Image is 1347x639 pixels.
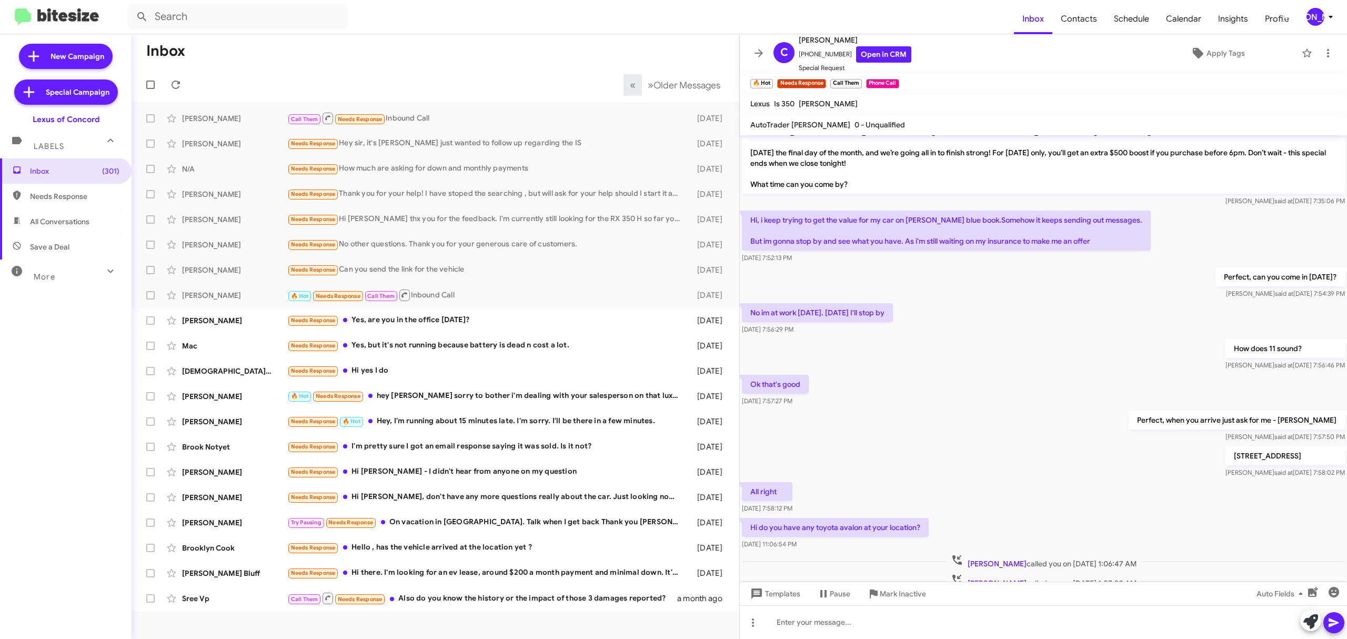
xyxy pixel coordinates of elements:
span: 🔥 Hot [291,293,309,299]
span: Needs Response [291,443,336,450]
div: Brook Notyet [182,442,287,452]
div: [DATE] [686,290,731,301]
div: [PERSON_NAME] [182,138,287,149]
div: [DATE] [686,189,731,199]
div: [DATE] [686,543,731,553]
div: [PERSON_NAME] [182,239,287,250]
span: called you on [DATE] 1:06:47 AM [947,554,1141,569]
button: Next [641,74,727,96]
div: Hi [PERSON_NAME] - I didn't hear from anyone on my question [287,466,686,478]
div: [PERSON_NAME] [182,315,287,326]
div: [DATE] [686,416,731,427]
span: [PERSON_NAME] [DATE] 7:35:06 PM [1225,197,1345,205]
span: AutoTrader [PERSON_NAME] [750,120,850,129]
span: [PHONE_NUMBER] [799,46,911,63]
button: Previous [624,74,642,96]
button: Apply Tags [1138,44,1296,63]
p: [STREET_ADDRESS] [1225,446,1345,465]
button: Mark Inactive [859,584,934,603]
span: Needs Response [291,191,336,197]
div: [PERSON_NAME] [182,189,287,199]
a: New Campaign [19,44,113,69]
span: Labels [34,142,64,151]
p: Hi [PERSON_NAME] it's [PERSON_NAME], Sales Manager at Lexus of [GEOGRAPHIC_DATA]. Thanks again fo... [742,122,1345,194]
div: [DATE] [686,113,731,124]
span: Special Request [799,63,911,73]
span: Needs Response [291,468,336,475]
span: Is 350 [774,99,795,108]
span: Needs Response [291,367,336,374]
span: Needs Response [291,241,336,248]
span: Needs Response [30,191,119,202]
span: (301) [102,166,119,176]
div: [PERSON_NAME] [182,265,287,275]
div: Hi yes I do [287,365,686,377]
p: How does 11 sound? [1225,339,1345,358]
span: Needs Response [291,342,336,349]
div: [PERSON_NAME] Bluff [182,568,287,578]
span: [DATE] 7:57:27 PM [742,397,792,405]
div: On vacation in [GEOGRAPHIC_DATA]. Talk when I get back Thank you [PERSON_NAME]! [287,516,686,528]
span: All Conversations [30,216,89,227]
span: Call Them [367,293,395,299]
button: Auto Fields [1248,584,1315,603]
p: Perfect, when you arrive just ask for me - [PERSON_NAME] [1129,411,1345,430]
div: Thank you for your help! I have stoped the searching , but will ask for your help should I start ... [287,188,686,200]
div: hey [PERSON_NAME] sorry to bother i'm dealing with your salesperson on that luxury TX you have ca... [287,390,686,402]
span: Needs Response [316,393,360,400]
small: Phone Call [866,79,899,88]
span: Auto Fields [1256,584,1307,603]
p: Hi, i keep trying to get the value for my car on [PERSON_NAME] blue book.Somehow it keeps sending... [742,211,1151,251]
div: [PERSON_NAME] [182,391,287,402]
span: Needs Response [291,544,336,551]
a: Profile [1256,4,1298,34]
span: [DATE] 7:52:13 PM [742,254,792,262]
span: [DATE] 7:56:29 PM [742,325,793,333]
div: Sree Vp [182,593,287,604]
a: Open in CRM [856,46,911,63]
span: Needs Response [291,317,336,324]
span: 🔥 Hot [343,418,360,425]
div: N/A [182,164,287,174]
div: [DATE] [686,315,731,326]
span: Lexus [750,99,770,108]
div: [PERSON_NAME] [182,492,287,503]
span: called you on [DATE] 1:07:30 AM [947,573,1141,588]
div: [PERSON_NAME] [182,467,287,477]
span: 0 - Unqualified [855,120,905,129]
span: Needs Response [291,494,336,501]
a: Schedule [1105,4,1158,34]
p: Ok that's good [742,375,809,394]
div: [PERSON_NAME] [182,290,287,301]
div: Hey sir, it's [PERSON_NAME] just wanted to follow up regarding the IS [287,137,686,149]
span: [DATE] 7:58:12 PM [742,504,792,512]
span: [PERSON_NAME] [968,559,1027,568]
span: C [780,44,788,61]
div: [DATE] [686,214,731,225]
span: [PERSON_NAME] [DATE] 7:57:50 PM [1225,433,1345,441]
span: Special Campaign [46,87,109,97]
span: Needs Response [291,165,336,172]
span: said at [1274,361,1293,369]
span: Needs Response [291,570,336,576]
div: Mac [182,341,287,351]
div: [DATE] [686,391,731,402]
span: [PERSON_NAME] [799,99,858,108]
div: Hello , has the vehicle arrived at the location yet ? [287,542,686,554]
small: Call Them [830,79,862,88]
div: [DATE] [686,467,731,477]
div: I'm pretty sure I got an email response saying it was sold. Is it not? [287,441,686,453]
span: said at [1274,197,1293,205]
div: [PERSON_NAME] [182,214,287,225]
div: [DATE] [686,442,731,452]
div: [PERSON_NAME] [182,113,287,124]
div: [DATE] [686,138,731,149]
div: [DATE] [686,492,731,503]
span: said at [1274,433,1293,441]
a: Insights [1210,4,1256,34]
div: a month ago [677,593,731,604]
span: Calendar [1158,4,1210,34]
a: Inbox [1014,4,1052,34]
span: Pause [830,584,850,603]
